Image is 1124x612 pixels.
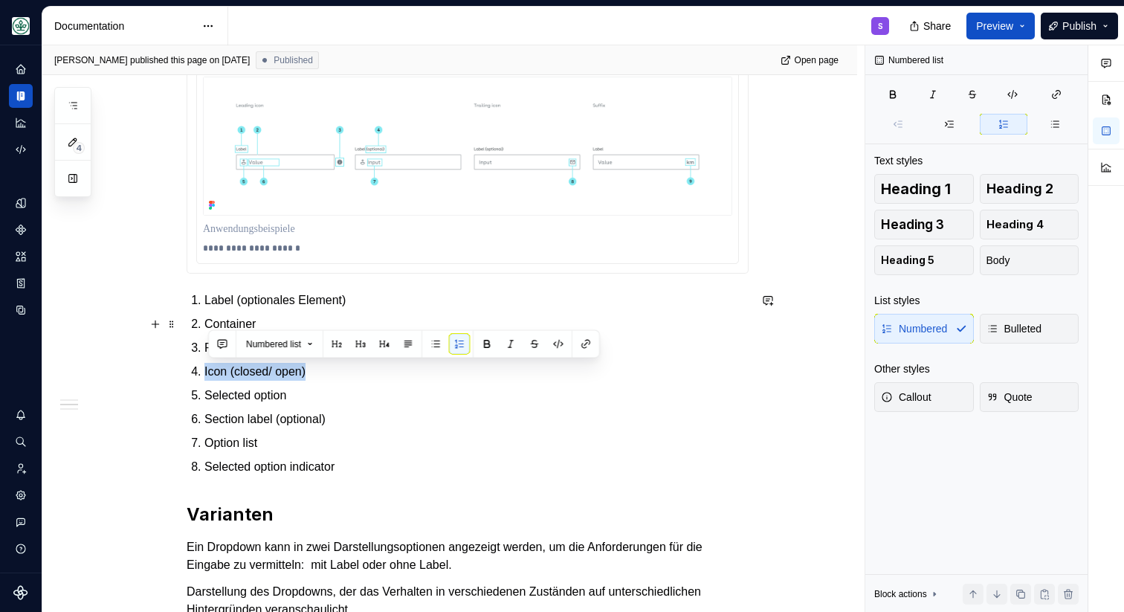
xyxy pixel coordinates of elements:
p: Icon (closed/ open) [204,363,749,381]
svg: Supernova Logo [13,585,28,600]
a: Assets [9,245,33,268]
a: Code automation [9,138,33,161]
button: Heading 4 [980,210,1079,239]
button: Heading 2 [980,174,1079,204]
p: Ein Dropdown kann in zwei Darstellungsoptionen angezeigt werden, um die Anforderungen für die Ein... [187,538,749,574]
button: Contact support [9,510,33,534]
button: Quote [980,382,1079,412]
span: Numbered list [246,338,301,350]
a: Home [9,57,33,81]
span: [PERSON_NAME] [54,54,128,66]
p: Selected option indicator [204,458,749,476]
div: Documentation [54,19,195,33]
button: Heading 1 [874,174,974,204]
a: Storybook stories [9,271,33,295]
span: Share [923,19,951,33]
div: Block actions [874,584,940,605]
span: Publish [1062,19,1096,33]
button: Notifications [9,403,33,427]
div: Block actions [874,588,927,600]
button: Bulleted [980,314,1079,344]
div: Text styles [874,153,923,168]
span: Preview [976,19,1013,33]
button: Callout [874,382,974,412]
p: Option list [204,434,749,452]
button: Numbered list [239,334,320,355]
button: Share [902,13,960,39]
a: Open page [776,50,845,71]
p: Container [204,315,749,333]
span: Open page [795,54,839,66]
button: Publish [1041,13,1118,39]
img: df5db9ef-aba0-4771-bf51-9763b7497661.png [12,17,30,35]
span: Bulleted [986,321,1042,336]
div: Other styles [874,361,930,376]
a: Settings [9,483,33,507]
p: Label (optionales Element) [204,291,749,309]
span: 4 [73,142,85,154]
p: Placeholder text [204,339,749,357]
h2: Varianten [187,503,749,526]
div: published this page on [DATE] [130,54,250,66]
span: Heading 5 [881,253,934,268]
a: Design tokens [9,191,33,215]
button: Heading 5 [874,245,974,275]
a: Documentation [9,84,33,108]
a: Components [9,218,33,242]
button: Heading 3 [874,210,974,239]
button: Search ⌘K [9,430,33,454]
div: List styles [874,293,920,308]
span: Callout [881,390,931,405]
span: Published [274,54,313,66]
p: Selected option [204,387,749,405]
span: Heading 1 [881,181,951,196]
div: S [878,20,883,32]
a: Invite team [9,457,33,480]
span: Heading 3 [881,217,944,232]
p: Section label (optional) [204,410,749,428]
a: Analytics [9,111,33,135]
span: Quote [986,390,1033,405]
button: Body [980,245,1079,275]
button: Preview [966,13,1035,39]
span: Heading 2 [986,181,1053,196]
span: Body [986,253,1010,268]
a: Data sources [9,298,33,322]
span: Heading 4 [986,217,1044,232]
